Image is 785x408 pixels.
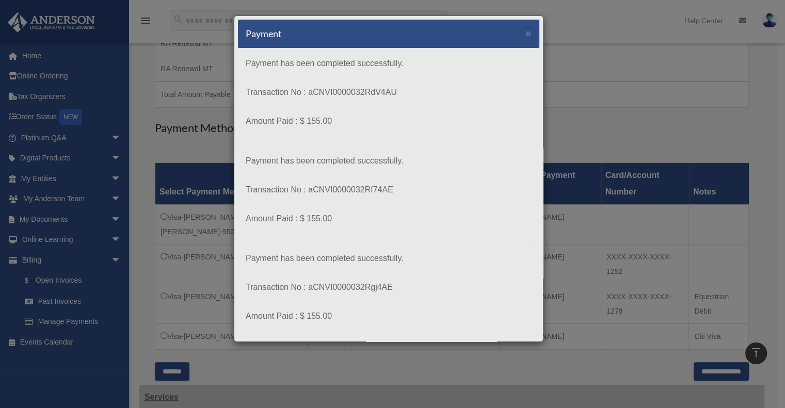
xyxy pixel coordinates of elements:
[246,85,532,100] p: Transaction No : aCNVI0000032RdV4AU
[246,251,532,266] p: Payment has been completed successfully.
[246,154,532,168] p: Payment has been completed successfully.
[246,114,532,128] p: Amount Paid : $ 155.00
[246,27,282,40] h5: Payment
[525,28,532,39] button: Close
[246,211,532,226] p: Amount Paid : $ 155.00
[246,309,532,323] p: Amount Paid : $ 155.00
[525,27,532,39] span: ×
[246,56,532,71] p: Payment has been completed successfully.
[246,183,532,197] p: Transaction No : aCNVI0000032Rf74AE
[246,280,532,295] p: Transaction No : aCNVI0000032Rgj4AE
